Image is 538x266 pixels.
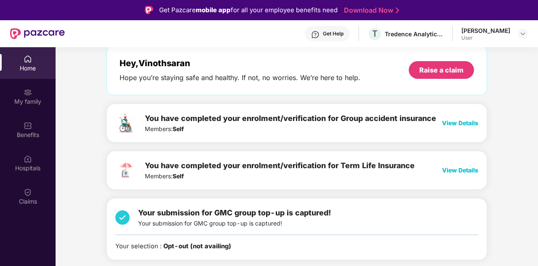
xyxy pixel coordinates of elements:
[461,35,510,41] div: User
[115,160,136,181] img: svg+xml;base64,PHN2ZyB4bWxucz0iaHR0cDovL3d3dy53My5vcmcvMjAwMC9zdmciIHdpZHRoPSI3MiIgaGVpZ2h0PSI3Mi...
[372,29,378,39] span: T
[115,207,130,228] img: svg+xml;base64,PHN2ZyB4bWxucz0iaHR0cDovL3d3dy53My5vcmcvMjAwMC9zdmciIHdpZHRoPSIzNCIgaGVpZ2h0PSIzNC...
[173,125,184,132] b: Self
[461,27,510,35] div: [PERSON_NAME]
[442,119,478,126] span: View Details
[323,30,344,37] div: Get Help
[24,55,32,63] img: svg+xml;base64,PHN2ZyBpZD0iSG9tZSIgeG1sbnM9Imh0dHA6Ly93d3cudzMub3JnLzIwMDAvc3ZnIiB3aWR0aD0iMjAiIG...
[145,160,415,181] div: Members:
[519,30,526,37] img: svg+xml;base64,PHN2ZyBpZD0iRHJvcGRvd24tMzJ4MzIiIHhtbG5zPSJodHRwOi8vd3d3LnczLm9yZy8yMDAwL3N2ZyIgd2...
[385,30,444,38] div: Tredence Analytics Solutions Private Limited
[159,5,338,15] div: Get Pazcare for all your employee benefits need
[145,161,415,170] span: You have completed your enrolment/verification for Term Life Insurance
[120,58,360,68] div: Hey, Vinothsaran
[396,6,399,15] img: Stroke
[120,73,360,82] div: Hope you’re staying safe and healthy. If not, no worries. We’re here to help.
[442,167,478,174] span: View Details
[24,155,32,163] img: svg+xml;base64,PHN2ZyBpZD0iSG9zcGl0YWxzIiB4bWxucz0iaHR0cDovL3d3dy53My5vcmcvMjAwMC9zdmciIHdpZHRoPS...
[24,188,32,196] img: svg+xml;base64,PHN2ZyBpZD0iQ2xhaW0iIHhtbG5zPSJodHRwOi8vd3d3LnczLm9yZy8yMDAwL3N2ZyIgd2lkdGg9IjIwIi...
[115,113,136,134] img: svg+xml;base64,PHN2ZyB4bWxucz0iaHR0cDovL3d3dy53My5vcmcvMjAwMC9zdmciIHdpZHRoPSIxMzIuNzYzIiBoZWlnaH...
[138,207,331,228] div: Your submission for GMC group top-up is captured!
[163,242,231,250] b: Opt-out (not availing)
[24,88,32,97] img: svg+xml;base64,PHN2ZyB3aWR0aD0iMjAiIGhlaWdodD0iMjAiIHZpZXdCb3g9IjAgMCAyMCAyMCIgZmlsbD0ibm9uZSIgeG...
[145,6,153,14] img: Logo
[145,113,436,134] div: Members:
[24,121,32,130] img: svg+xml;base64,PHN2ZyBpZD0iQmVuZWZpdHMiIHhtbG5zPSJodHRwOi8vd3d3LnczLm9yZy8yMDAwL3N2ZyIgd2lkdGg9Ij...
[10,28,65,39] img: New Pazcare Logo
[196,6,231,14] strong: mobile app
[311,30,320,39] img: svg+xml;base64,PHN2ZyBpZD0iSGVscC0zMngzMiIgeG1sbnM9Imh0dHA6Ly93d3cudzMub3JnLzIwMDAvc3ZnIiB3aWR0aD...
[419,65,463,75] div: Raise a claim
[145,114,436,123] span: You have completed your enrolment/verification for Group accident insurance
[173,172,184,180] b: Self
[115,242,231,251] div: Your selection :
[138,208,331,217] span: Your submission for GMC group top-up is captured!
[344,6,397,15] a: Download Now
